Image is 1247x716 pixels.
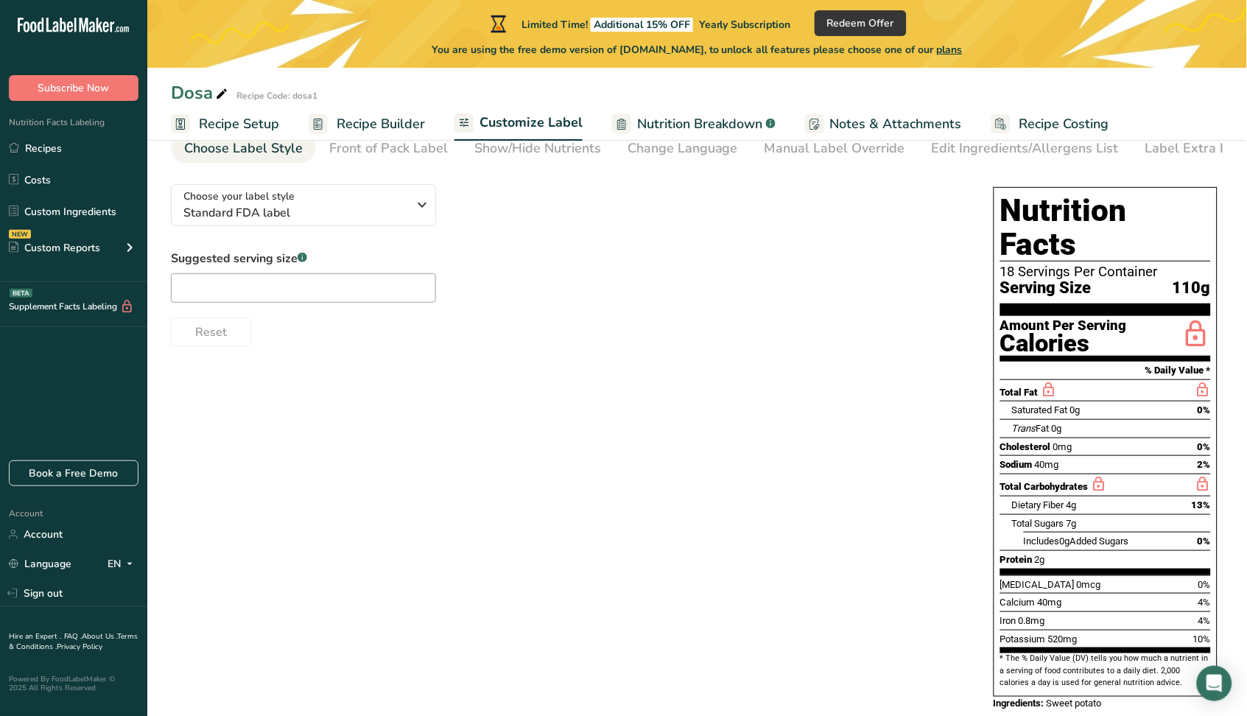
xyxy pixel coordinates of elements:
i: Trans [1012,423,1036,434]
span: Saturated Fat [1012,404,1068,415]
span: Dietary Fiber [1012,499,1064,510]
a: Language [9,551,71,577]
span: 4% [1198,597,1211,608]
span: Notes & Attachments [830,114,962,134]
div: Open Intercom Messenger [1197,666,1232,701]
a: Nutrition Breakdown [612,108,776,141]
span: Total Sugars [1012,518,1064,529]
span: Subscribe Now [38,80,110,96]
h1: Nutrition Facts [1000,194,1211,262]
span: Additional 15% OFF [591,18,693,32]
span: 0mg [1053,441,1072,452]
span: 13% [1192,499,1211,510]
span: Nutrition Breakdown [637,114,763,134]
div: Amount Per Serving [1000,319,1127,333]
span: 0.8mg [1019,615,1045,626]
span: 520mg [1048,633,1078,645]
div: Limited Time! [488,15,791,32]
span: plans [937,43,963,57]
a: Hire an Expert . [9,631,61,642]
span: Protein [1000,554,1033,565]
span: Choose your label style [183,189,295,204]
span: Sweet potato [1047,698,1102,709]
span: 2g [1035,554,1045,565]
span: 0% [1198,536,1211,547]
div: NEW [9,230,31,239]
span: 0% [1198,441,1211,452]
div: Edit Ingredients/Allergens List [932,138,1119,158]
div: Calories [1000,333,1127,354]
span: 0mcg [1077,579,1101,590]
span: Reset [195,323,227,341]
span: 7g [1067,518,1077,529]
div: Recipe Code: dosa1 [236,89,317,102]
div: Show/Hide Nutrients [474,138,601,158]
span: Sodium [1000,459,1033,470]
a: Recipe Setup [171,108,279,141]
span: Ingredients: [994,698,1044,709]
span: Fat [1012,423,1050,434]
button: Subscribe Now [9,75,138,101]
span: Customize Label [480,113,583,133]
span: Total Fat [1000,387,1039,398]
span: Includes Added Sugars [1024,536,1129,547]
span: Recipe Setup [199,114,279,134]
div: Choose Label Style [184,138,303,158]
span: 4g [1067,499,1077,510]
button: Redeem Offer [815,10,907,36]
a: Terms & Conditions . [9,631,138,652]
span: 2% [1198,459,1211,470]
span: You are using the free demo version of [DOMAIN_NAME], to unlock all features please choose one of... [432,42,963,57]
span: 10% [1193,633,1211,645]
span: 4% [1198,615,1211,626]
span: 40mg [1035,459,1059,470]
span: Yearly Subscription [699,18,791,32]
span: Standard FDA label [183,204,408,222]
span: Redeem Offer [827,15,894,31]
div: 18 Servings Per Container [1000,264,1211,279]
a: Privacy Policy [57,642,102,652]
span: [MEDICAL_DATA] [1000,579,1075,590]
button: Reset [171,317,251,347]
span: Iron [1000,615,1016,626]
div: EN [108,555,138,573]
section: % Daily Value * [1000,362,1211,379]
span: 0% [1198,579,1211,590]
span: 0g [1052,423,1062,434]
a: Recipe Builder [309,108,425,141]
span: Recipe Builder [337,114,425,134]
span: 0% [1198,404,1211,415]
a: Recipe Costing [991,108,1109,141]
span: Serving Size [1000,279,1092,298]
a: FAQ . [64,631,82,642]
div: Powered By FoodLabelMaker © 2025 All Rights Reserved [9,675,138,692]
span: Recipe Costing [1019,114,1109,134]
span: Potassium [1000,633,1046,645]
div: Label Extra Info [1145,138,1243,158]
span: Total Carbohydrates [1000,481,1089,492]
div: Custom Reports [9,240,100,256]
button: Choose your label style Standard FDA label [171,184,436,226]
div: BETA [10,289,32,298]
div: Manual Label Override [765,138,905,158]
a: Book a Free Demo [9,460,138,486]
section: * The % Daily Value (DV) tells you how much a nutrient in a serving of food contributes to a dail... [1000,653,1211,689]
span: Cholesterol [1000,441,1051,452]
span: Calcium [1000,597,1036,608]
div: Dosa [171,80,231,106]
a: Notes & Attachments [805,108,962,141]
span: 0g [1070,404,1081,415]
span: 110g [1173,279,1211,298]
a: About Us . [82,631,117,642]
span: 40mg [1038,597,1062,608]
a: Customize Label [454,106,583,141]
div: Change Language [628,138,738,158]
span: 0g [1060,536,1070,547]
div: Front of Pack Label [329,138,448,158]
label: Suggested serving size [171,250,436,267]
